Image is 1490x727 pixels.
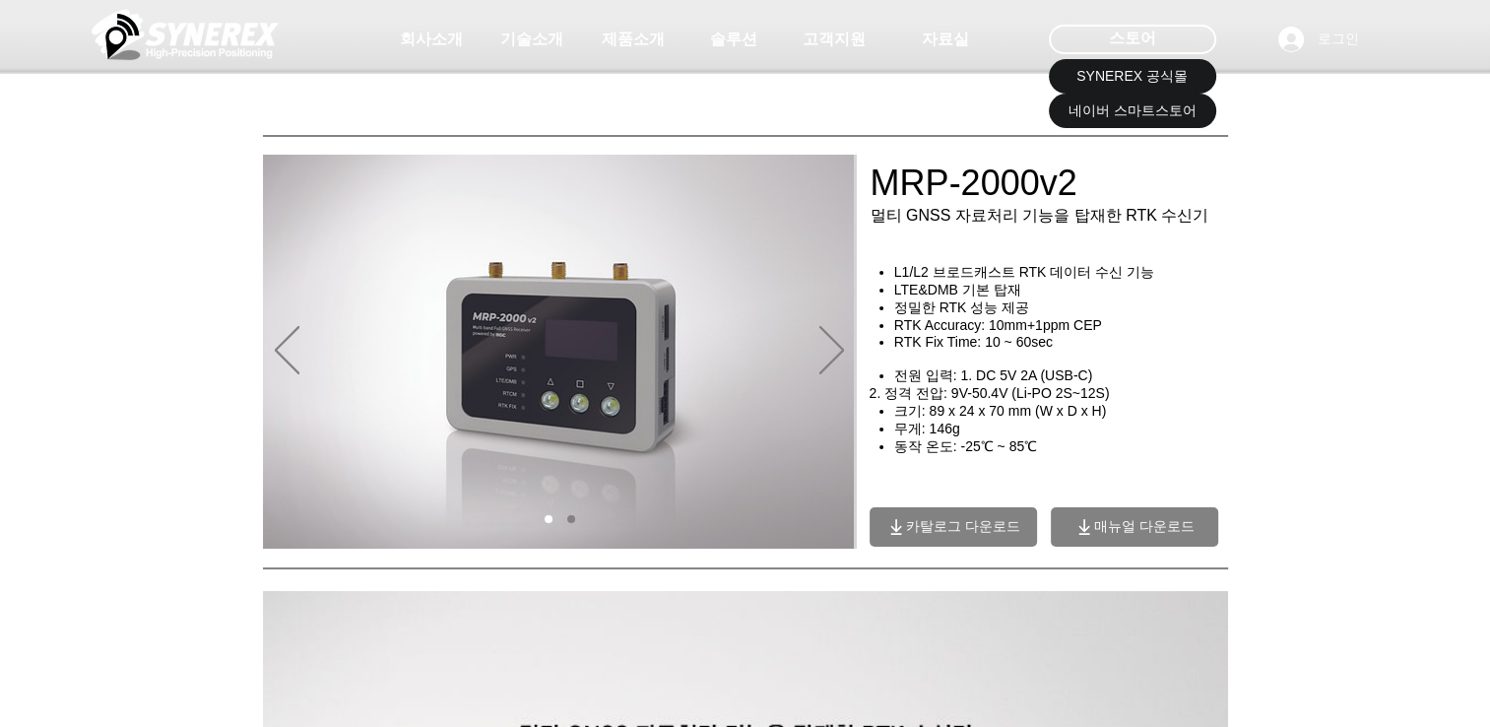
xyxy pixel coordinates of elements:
span: 고객지원 [803,30,866,50]
a: 회사소개 [382,20,481,59]
span: RTK Accuracy: 10mm+1ppm CEP [894,317,1102,333]
span: 로그인 [1311,30,1366,49]
img: MRP2000v2_전측면.jpg [263,155,854,549]
span: 카탈로그 다운로드 [906,518,1020,536]
span: 네이버 스마트스토어 [1069,101,1197,121]
button: 이전 [275,326,299,377]
span: 동작 온도: -25℃ ~ 85℃ [894,438,1037,454]
button: 로그인 [1264,21,1373,58]
div: 스토어 [1049,25,1216,54]
iframe: Wix Chat [1263,642,1490,727]
span: 회사소개 [400,30,463,50]
span: 제품소개 [602,30,665,50]
a: 자료실 [896,20,995,59]
span: 무게: 146g [894,421,960,436]
a: 카탈로그 다운로드 [870,507,1037,547]
span: 스토어 [1109,28,1156,49]
nav: 슬라이드 [537,515,582,523]
a: 매뉴얼 다운로드 [1051,507,1218,547]
span: SYNEREX 공식몰 [1076,67,1188,87]
span: 자료실 [922,30,969,50]
span: 솔루션 [710,30,757,50]
img: 씨너렉스_White_simbol_대지 1.png [92,5,279,64]
span: 크기: 89 x 24 x 70 mm (W x D x H) [894,403,1106,419]
span: 매뉴얼 다운로드 [1094,518,1195,536]
span: 기술소개 [500,30,563,50]
span: 전원 입력: 1. DC 5V 2A (USB-C) [894,367,1092,383]
span: 2. 정격 전압: 9V-50.4V (Li-PO 2S~12S) [870,385,1110,401]
a: 제품소개 [584,20,682,59]
span: 정밀한 RTK 성능 제공 [894,299,1029,315]
a: 02 [567,515,575,523]
div: 슬라이드쇼 [263,155,857,549]
a: 네이버 스마트스토어 [1049,94,1216,128]
a: 기술소개 [483,20,581,59]
button: 다음 [819,326,844,377]
span: RTK Fix Time: 10 ~ 60sec [894,334,1053,350]
a: 고객지원 [785,20,883,59]
a: 솔루션 [684,20,783,59]
a: SYNEREX 공식몰 [1049,59,1216,94]
a: 01 [545,515,552,523]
